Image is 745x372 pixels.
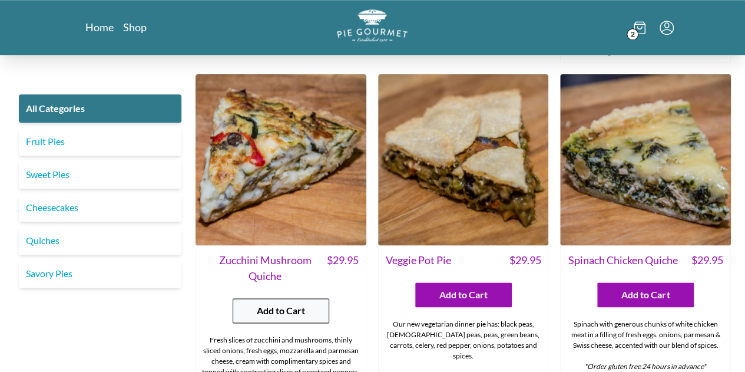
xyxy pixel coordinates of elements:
[597,282,694,307] button: Add to Cart
[196,74,366,245] img: Zucchini Mushroom Quiche
[621,288,670,302] span: Add to Cart
[233,298,329,323] button: Add to Cart
[257,304,305,318] span: Add to Cart
[19,94,181,123] a: All Categories
[568,252,677,268] span: Spinach Chicken Quiche
[85,20,114,34] a: Home
[337,9,408,45] a: Logo
[327,252,359,284] span: $ 29.95
[660,21,674,35] button: Menu
[19,160,181,189] a: Sweet Pies
[19,127,181,156] a: Fruit Pies
[378,74,549,245] img: Veggie Pot Pie
[584,362,706,371] em: *Order gluten free 24 hours in advance*
[560,74,731,245] img: Spinach Chicken Quiche
[337,9,408,42] img: logo
[123,20,147,34] a: Shop
[203,252,327,284] span: Zucchini Mushroom Quiche
[19,193,181,222] a: Cheesecakes
[439,288,488,302] span: Add to Cart
[691,252,723,268] span: $ 29.95
[386,252,451,268] span: Veggie Pot Pie
[627,28,638,40] span: 2
[415,282,512,307] button: Add to Cart
[19,259,181,288] a: Savory Pies
[509,252,541,268] span: $ 29.95
[19,226,181,255] a: Quiches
